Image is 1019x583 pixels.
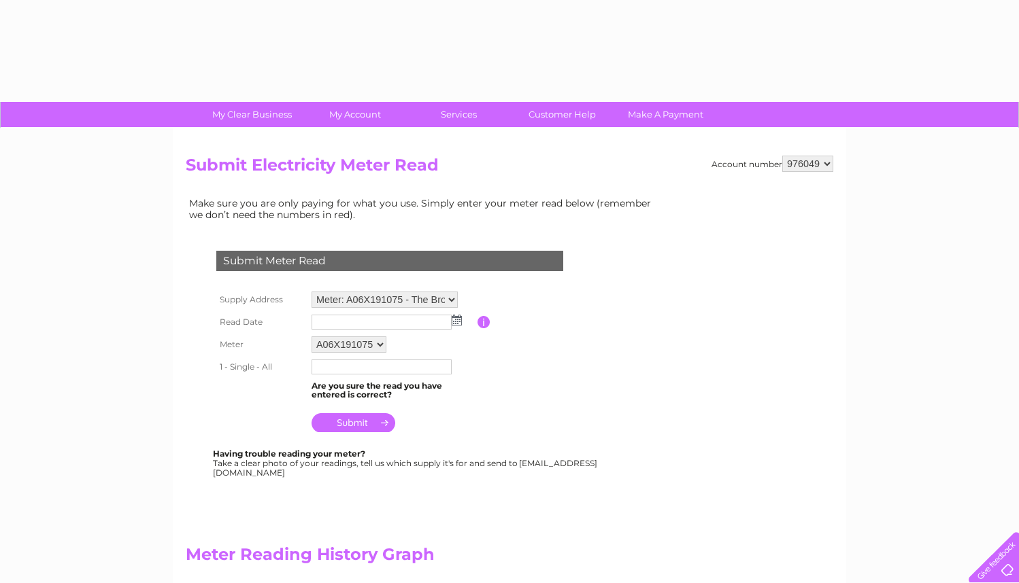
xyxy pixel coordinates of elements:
[196,102,308,127] a: My Clear Business
[213,449,599,477] div: Take a clear photo of your readings, tell us which supply it's for and send to [EMAIL_ADDRESS][DO...
[213,333,308,356] th: Meter
[478,316,490,328] input: Information
[186,156,833,181] h2: Submit Electricity Meter Read
[216,251,563,271] div: Submit Meter Read
[186,194,662,223] td: Make sure you are only paying for what you use. Simply enter your meter read below (remember we d...
[403,102,515,127] a: Services
[213,356,308,378] th: 1 - Single - All
[213,288,308,311] th: Supply Address
[712,156,833,172] div: Account number
[312,413,395,432] input: Submit
[213,448,365,459] b: Having trouble reading your meter?
[452,315,462,325] img: ...
[308,378,478,404] td: Are you sure the read you have entered is correct?
[506,102,618,127] a: Customer Help
[299,102,412,127] a: My Account
[213,311,308,333] th: Read Date
[186,545,662,571] h2: Meter Reading History Graph
[609,102,722,127] a: Make A Payment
